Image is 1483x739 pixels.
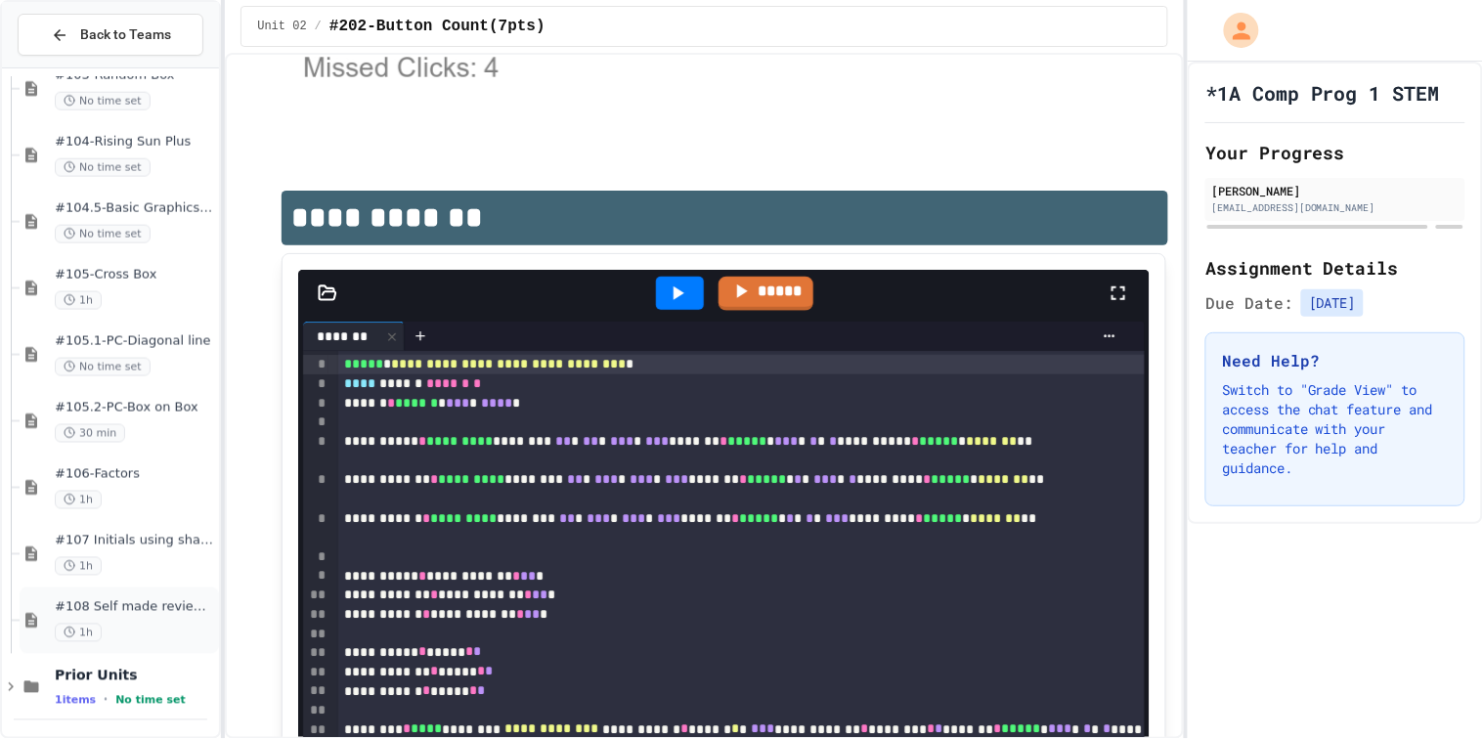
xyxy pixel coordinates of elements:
span: 30 min [55,424,125,443]
span: Prior Units [55,667,215,684]
div: [PERSON_NAME] [1211,182,1460,199]
h3: Need Help? [1222,349,1449,372]
span: #202-Button Count(7pts) [329,15,545,38]
h2: Your Progress [1205,139,1465,166]
span: Due Date: [1205,291,1293,315]
div: My Account [1203,8,1264,53]
div: [EMAIL_ADDRESS][DOMAIN_NAME] [1211,200,1460,215]
span: Unit 02 [257,19,306,34]
span: #103-Random Box [55,67,215,84]
span: No time set [55,158,151,177]
h1: *1A Comp Prog 1 STEM [1205,79,1440,107]
span: 1 items [55,694,96,707]
span: #104-Rising Sun Plus [55,134,215,151]
span: No time set [55,225,151,243]
span: #108 Self made review (15pts) [55,599,215,616]
span: Back to Teams [80,24,171,45]
span: #106-Factors [55,466,215,483]
span: #105.2-PC-Box on Box [55,400,215,416]
span: 1h [55,557,102,576]
span: 1h [55,491,102,509]
span: No time set [55,92,151,110]
span: 1h [55,624,102,642]
p: Switch to "Grade View" to access the chat feature and communicate with your teacher for help and ... [1222,380,1449,478]
span: #107 Initials using shapes [55,533,215,549]
h2: Assignment Details [1205,254,1465,282]
span: / [315,19,322,34]
span: 1h [55,291,102,310]
span: No time set [115,694,186,707]
span: No time set [55,358,151,376]
span: • [104,692,108,708]
span: #104.5-Basic Graphics Review [55,200,215,217]
span: [DATE] [1301,289,1364,317]
button: Back to Teams [18,14,203,56]
span: #105-Cross Box [55,267,215,283]
span: #105.1-PC-Diagonal line [55,333,215,350]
